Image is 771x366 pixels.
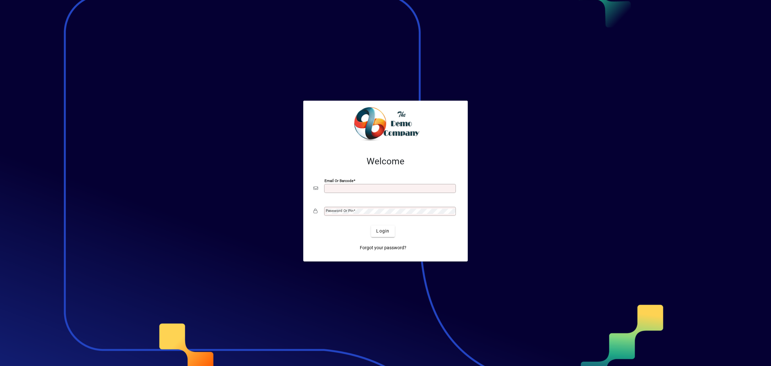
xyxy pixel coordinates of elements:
[314,156,457,167] h2: Welcome
[326,208,353,213] mat-label: Password or Pin
[376,228,389,234] span: Login
[357,242,409,254] a: Forgot your password?
[324,178,353,183] mat-label: Email or Barcode
[371,225,394,237] button: Login
[360,244,406,251] span: Forgot your password?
